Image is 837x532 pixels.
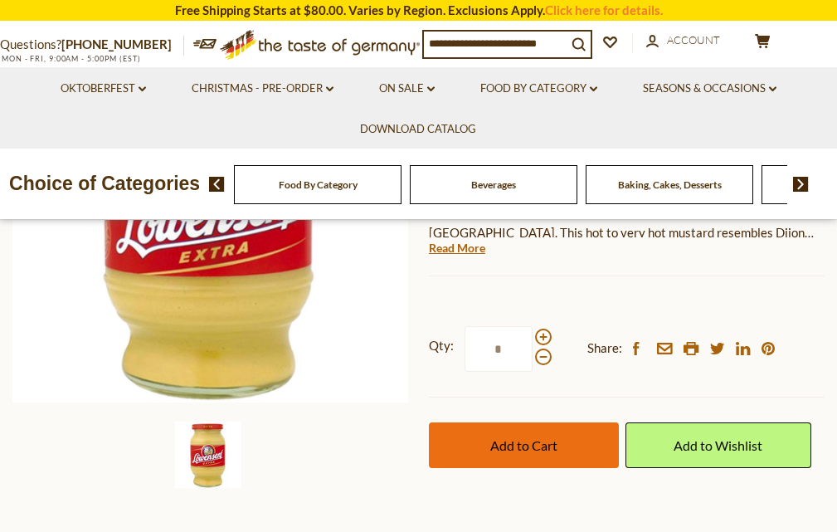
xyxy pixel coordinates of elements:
a: Account [646,32,720,50]
a: Seasons & Occasions [643,80,776,98]
a: Food By Category [279,178,358,191]
img: Lowensenf Extra Hot Mustard [175,422,241,488]
a: Click here for details. [545,2,663,17]
span: Account [667,33,720,46]
a: Baking, Cakes, Desserts [618,178,722,191]
span: Share: [587,338,622,359]
span: Add to Cart [490,437,557,453]
a: On Sale [379,80,435,98]
p: A true specialty from the city of [GEOGRAPHIC_DATA] at the [GEOGRAPHIC_DATA]. This hot to very ho... [429,202,825,243]
img: previous arrow [209,177,225,192]
a: Beverages [471,178,516,191]
a: Add to Wishlist [625,422,811,468]
input: Qty: [465,326,533,372]
a: Read More [429,240,485,256]
a: [PHONE_NUMBER] [61,37,172,51]
a: Oktoberfest [61,80,146,98]
a: Food By Category [480,80,597,98]
strong: Qty: [429,335,454,356]
a: Download Catalog [360,120,476,139]
a: Christmas - PRE-ORDER [192,80,333,98]
img: next arrow [793,177,809,192]
button: Add to Cart [429,422,619,468]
